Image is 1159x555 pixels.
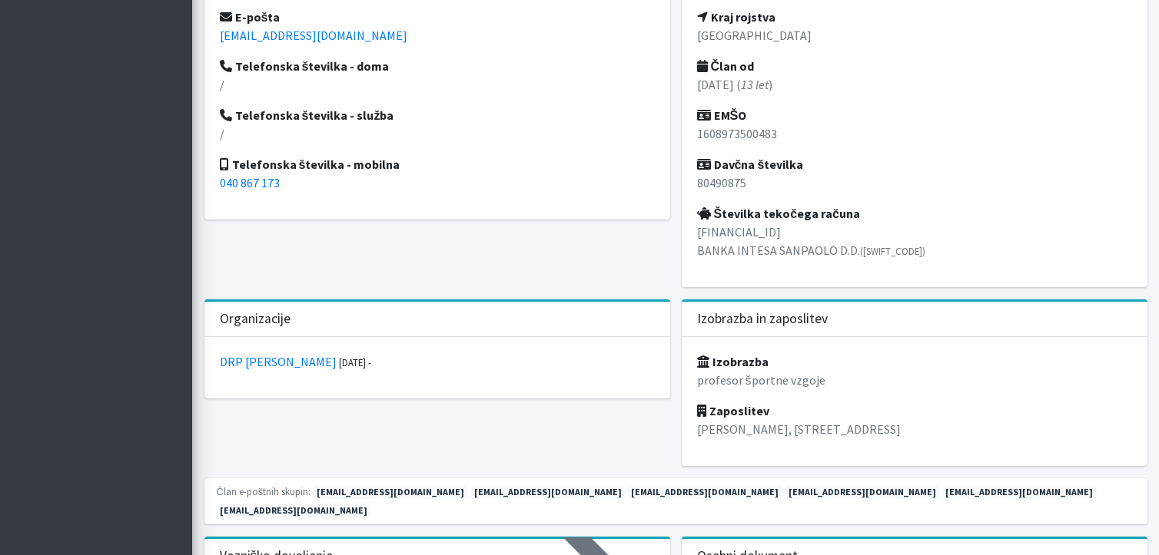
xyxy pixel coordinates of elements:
span: [EMAIL_ADDRESS][DOMAIN_NAME] [942,485,1098,499]
strong: Kraj rojstva [697,9,775,25]
strong: Številka tekočega računa [697,206,860,221]
p: 80490875 [697,173,1132,192]
strong: Zaposlitev [697,403,769,418]
strong: Telefonska številka - doma [220,58,390,74]
strong: Izobrazba [697,354,769,369]
em: 13 let [741,77,769,92]
strong: EMŠO [697,107,747,123]
p: / [220,124,655,143]
strong: Telefonska številka - služba [220,107,394,123]
span: [EMAIL_ADDRESS][DOMAIN_NAME] [313,485,468,499]
strong: E-pošta [220,9,281,25]
span: [EMAIL_ADDRESS][DOMAIN_NAME] [785,485,940,499]
small: [DATE] - [339,356,371,368]
a: DRP [PERSON_NAME] [220,354,337,369]
p: [PERSON_NAME], [STREET_ADDRESS] [697,420,1132,438]
span: [EMAIL_ADDRESS][DOMAIN_NAME] [627,485,782,499]
a: 040 867 173 [220,175,280,190]
strong: Telefonska številka - mobilna [220,157,400,172]
p: / [220,75,655,94]
p: [FINANCIAL_ID] BANKA INTESA SANPAOLO D.D. [697,223,1132,259]
strong: Član od [697,58,755,74]
a: [EMAIL_ADDRESS][DOMAIN_NAME] [220,28,407,43]
h3: Organizacije [220,311,291,327]
p: [GEOGRAPHIC_DATA] [697,26,1132,45]
span: [EMAIL_ADDRESS][DOMAIN_NAME] [217,504,372,517]
small: ([SWIFT_CODE]) [860,245,925,257]
span: [EMAIL_ADDRESS][DOMAIN_NAME] [470,485,626,499]
small: Član e-poštnih skupin: [217,485,311,497]
p: 1608973500483 [697,124,1132,143]
p: profesor športne vzgoje [697,371,1132,389]
strong: Davčna številka [697,157,804,172]
p: [DATE] ( ) [697,75,1132,94]
h3: Izobrazba in zaposlitev [697,311,828,327]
